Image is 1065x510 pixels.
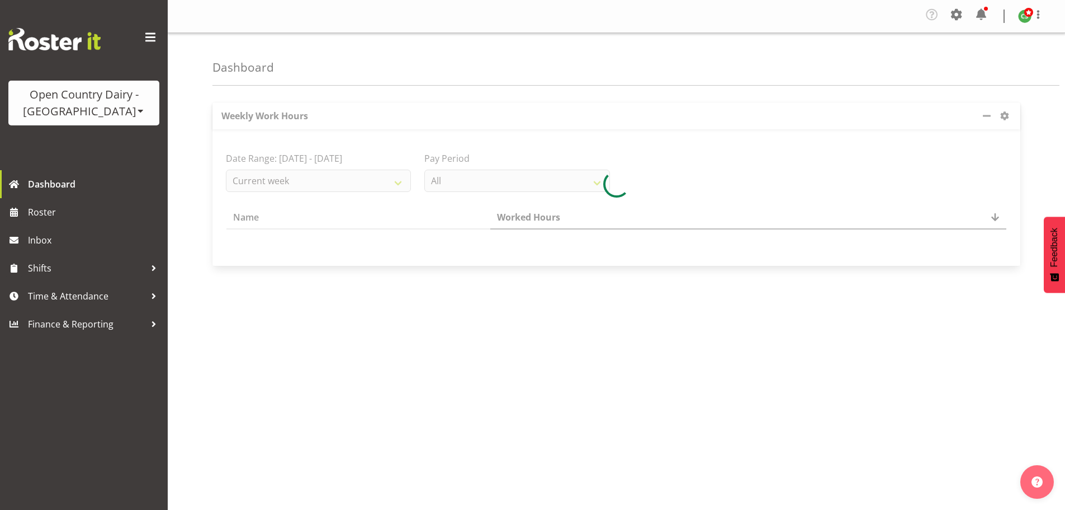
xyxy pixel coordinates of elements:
span: Inbox [28,232,162,249]
span: Dashboard [28,176,162,193]
span: Feedback [1049,228,1059,267]
img: carl-stewart11229.jpg [1018,10,1031,23]
button: Feedback - Show survey [1044,217,1065,293]
img: help-xxl-2.png [1031,476,1043,488]
img: Rosterit website logo [8,28,101,50]
span: Roster [28,204,162,221]
h4: Dashboard [212,61,274,74]
span: Shifts [28,260,145,277]
div: Open Country Dairy - [GEOGRAPHIC_DATA] [20,86,148,120]
span: Finance & Reporting [28,316,145,333]
span: Time & Attendance [28,288,145,305]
